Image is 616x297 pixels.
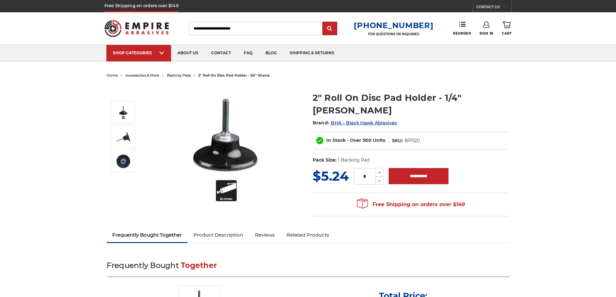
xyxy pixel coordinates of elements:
[125,73,159,78] a: accessories & more
[354,21,433,30] a: [PHONE_NUMBER]
[331,120,397,126] a: BHA - Black Hawk Abrasives
[249,228,281,242] a: Reviews
[107,228,188,242] a: Frequently Bought Together
[326,137,346,143] span: In Stock
[104,16,169,41] img: Empire Abrasives
[347,137,361,143] span: - Over
[502,31,512,36] span: Cart
[198,73,270,78] span: 2" roll on disc pad holder - 1/4" shank
[107,261,179,270] span: Frequently Bought
[115,104,131,120] img: 2" Roll On Disc Pad Holder - 1/4" Shank
[281,228,335,242] a: Related Products
[107,73,118,78] a: home
[392,137,403,144] dt: SKU:
[323,22,336,35] input: Submit
[205,45,237,61] a: contact
[354,32,433,36] p: FOR QUESTIONS OR INQUIRIES
[502,21,512,36] a: Cart
[480,31,493,36] span: Sign In
[313,157,337,164] dt: Pack Size:
[313,168,349,184] span: $5.24
[259,45,283,61] a: blog
[167,73,191,78] a: backing pads
[162,85,291,214] img: 2" Roll On Disc Pad Holder - 1/4" Shank
[115,129,131,145] img: 2" Roll On Disc Pad Holder - 1/4" Shank
[357,198,465,211] span: Free Shipping on orders over $149
[362,137,372,143] span: 500
[373,137,385,143] span: Units
[113,50,165,55] div: SHOP CATEGORIES
[476,3,512,12] a: CONTACT US
[283,45,341,61] a: shipping & returns
[181,261,217,270] span: Together
[237,45,259,61] a: faq
[188,228,249,242] a: Product Description
[115,153,131,169] img: 2" Roll On Disc Pad Holder - 1/4" Shank
[453,31,471,36] span: Reorder
[453,21,471,35] a: Reorder
[171,45,205,61] a: about us
[405,137,420,144] dd: BP020
[313,91,510,117] h1: 2" Roll On Disc Pad Holder - 1/4" [PERSON_NAME]
[338,157,370,164] dd: 1 Backing Pad
[313,120,330,126] span: Brand:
